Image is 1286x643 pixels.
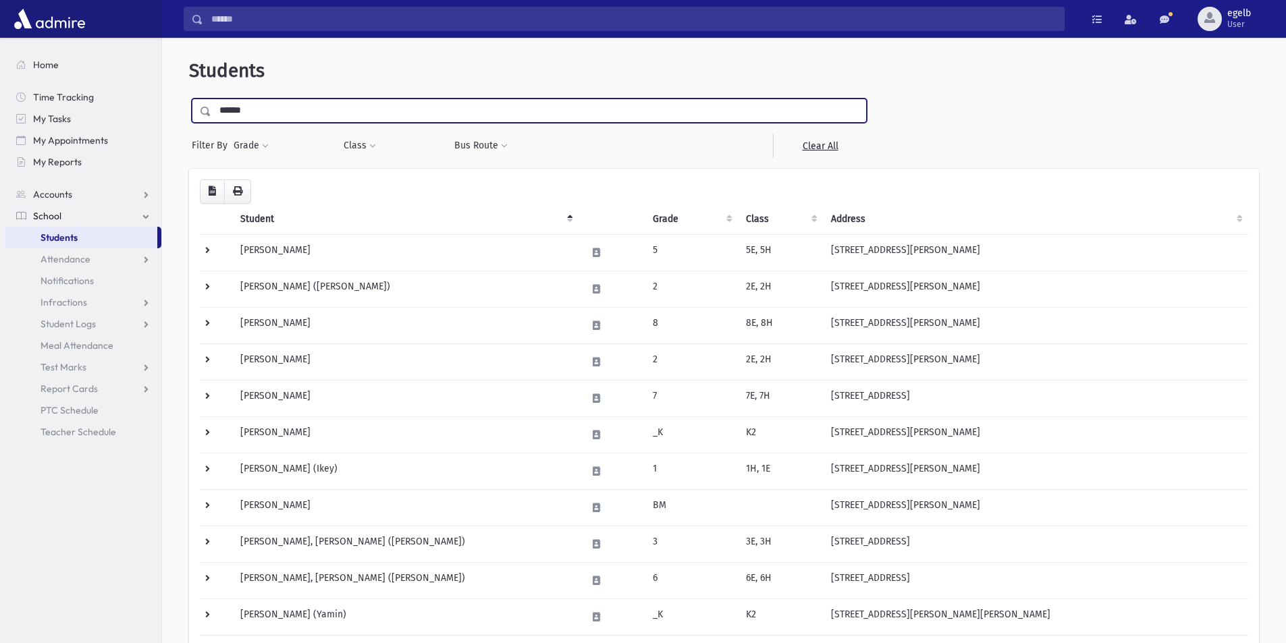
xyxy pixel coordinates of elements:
td: [PERSON_NAME] [232,343,579,380]
td: [PERSON_NAME] [232,416,579,453]
button: Bus Route [454,134,508,158]
a: Time Tracking [5,86,161,108]
td: K2 [738,598,823,635]
td: [STREET_ADDRESS][PERSON_NAME] [823,489,1248,526]
td: [STREET_ADDRESS] [823,562,1248,598]
td: 7E, 7H [738,380,823,416]
span: Attendance [41,253,90,265]
td: 8 [645,307,739,343]
span: User [1227,19,1251,30]
span: Filter By [192,138,233,152]
button: Grade [233,134,269,158]
span: Teacher Schedule [41,426,116,438]
span: Test Marks [41,361,86,373]
td: _K [645,598,739,635]
img: AdmirePro [11,5,88,32]
td: [STREET_ADDRESS][PERSON_NAME][PERSON_NAME] [823,598,1248,635]
td: [PERSON_NAME] [232,380,579,416]
td: 1 [645,453,739,489]
a: My Tasks [5,108,161,130]
span: Time Tracking [33,91,94,103]
td: 6E, 6H [738,562,823,598]
span: Infractions [41,296,87,308]
span: My Appointments [33,134,108,146]
td: [STREET_ADDRESS][PERSON_NAME] [823,271,1248,307]
td: [STREET_ADDRESS][PERSON_NAME] [823,416,1248,453]
input: Search [203,7,1064,31]
td: 5 [645,234,739,271]
td: 3E, 3H [738,526,823,562]
td: 2 [645,343,739,380]
span: Students [189,59,265,82]
td: 1H, 1E [738,453,823,489]
span: Notifications [41,275,94,287]
button: Class [343,134,377,158]
td: [STREET_ADDRESS] [823,526,1248,562]
td: BM [645,489,739,526]
a: Clear All [773,134,867,158]
span: School [33,210,61,222]
a: Meal Attendance [5,335,161,356]
td: 3 [645,526,739,562]
a: Attendance [5,248,161,270]
button: Print [224,179,251,204]
a: Teacher Schedule [5,421,161,443]
span: Report Cards [41,383,98,395]
a: Test Marks [5,356,161,378]
span: PTC Schedule [41,404,99,416]
td: 6 [645,562,739,598]
span: Home [33,59,59,71]
td: [PERSON_NAME] ([PERSON_NAME]) [232,271,579,307]
td: [STREET_ADDRESS][PERSON_NAME] [823,343,1248,380]
a: Students [5,227,157,248]
span: My Reports [33,156,82,168]
td: [STREET_ADDRESS][PERSON_NAME] [823,234,1248,271]
td: [PERSON_NAME] (Ikey) [232,453,579,489]
th: Address: activate to sort column ascending [823,204,1248,235]
td: K2 [738,416,823,453]
th: Student: activate to sort column descending [232,204,579,235]
a: Accounts [5,184,161,205]
a: Home [5,54,161,76]
td: 2E, 2H [738,343,823,380]
button: CSV [200,179,225,204]
a: Report Cards [5,378,161,399]
a: Notifications [5,270,161,291]
a: My Appointments [5,130,161,151]
span: Accounts [33,188,72,200]
td: _K [645,416,739,453]
td: [STREET_ADDRESS][PERSON_NAME] [823,307,1248,343]
th: Class: activate to sort column ascending [738,204,823,235]
td: 5E, 5H [738,234,823,271]
td: [PERSON_NAME], [PERSON_NAME] ([PERSON_NAME]) [232,526,579,562]
td: 2E, 2H [738,271,823,307]
td: [PERSON_NAME], [PERSON_NAME] ([PERSON_NAME]) [232,562,579,598]
span: Meal Attendance [41,339,113,352]
a: Infractions [5,291,161,313]
td: [STREET_ADDRESS][PERSON_NAME] [823,453,1248,489]
td: [STREET_ADDRESS] [823,380,1248,416]
th: Grade: activate to sort column ascending [645,204,739,235]
a: PTC Schedule [5,399,161,421]
a: My Reports [5,151,161,173]
a: Student Logs [5,313,161,335]
td: [PERSON_NAME] [232,307,579,343]
a: School [5,205,161,227]
td: 2 [645,271,739,307]
td: [PERSON_NAME] (Yamin) [232,598,579,635]
td: 7 [645,380,739,416]
span: egelb [1227,8,1251,19]
td: [PERSON_NAME] [232,489,579,526]
span: Student Logs [41,318,96,330]
span: My Tasks [33,113,71,125]
td: [PERSON_NAME] [232,234,579,271]
span: Students [41,231,78,244]
td: 8E, 8H [738,307,823,343]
